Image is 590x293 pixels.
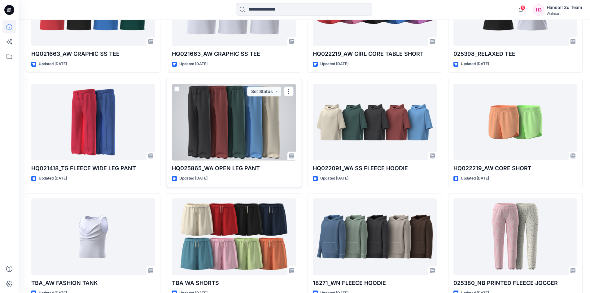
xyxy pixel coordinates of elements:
[31,198,155,275] a: TBA_AW FASHION TANK
[179,61,208,67] p: Updated [DATE]
[520,5,525,10] span: 6
[547,11,582,16] div: Walmart
[39,175,67,182] p: Updated [DATE]
[172,164,296,173] p: HQ025865_WA OPEN LEG PANT
[533,4,544,16] div: H3
[313,164,437,173] p: HQ022091_WA SS FLEECE HOODIE
[313,84,437,161] a: HQ022091_WA SS FLEECE HOODIE
[453,50,577,58] p: 025398_RELAXED TEE
[320,175,348,182] p: Updated [DATE]
[547,4,582,11] div: Hansoll 3d Team
[461,175,489,182] p: Updated [DATE]
[31,50,155,58] p: HQ021663_AW GRAPHIC SS TEE
[172,198,296,275] a: TBA WA SHORTS
[172,279,296,287] p: TBA WA SHORTS
[39,61,67,67] p: Updated [DATE]
[313,50,437,58] p: HQ022219_AW GIRL CORE TABLE SHORT
[461,61,489,67] p: Updated [DATE]
[453,84,577,161] a: HQ022219_AW CORE SHORT
[313,198,437,275] a: 18271_WN FLEECE HOODIE
[313,279,437,287] p: 18271_WN FLEECE HOODIE
[320,61,348,67] p: Updated [DATE]
[453,279,577,287] p: 025380_NB PRINTED FLEECE JOGGER
[453,198,577,275] a: 025380_NB PRINTED FLEECE JOGGER
[31,279,155,287] p: TBA_AW FASHION TANK
[31,164,155,173] p: HQ021418_TG FLEECE WIDE LEG PANT
[172,84,296,161] a: HQ025865_WA OPEN LEG PANT
[453,164,577,173] p: HQ022219_AW CORE SHORT
[31,84,155,161] a: HQ021418_TG FLEECE WIDE LEG PANT
[172,50,296,58] p: HQ021663_AW GRAPHIC SS TEE
[179,175,208,182] p: Updated [DATE]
